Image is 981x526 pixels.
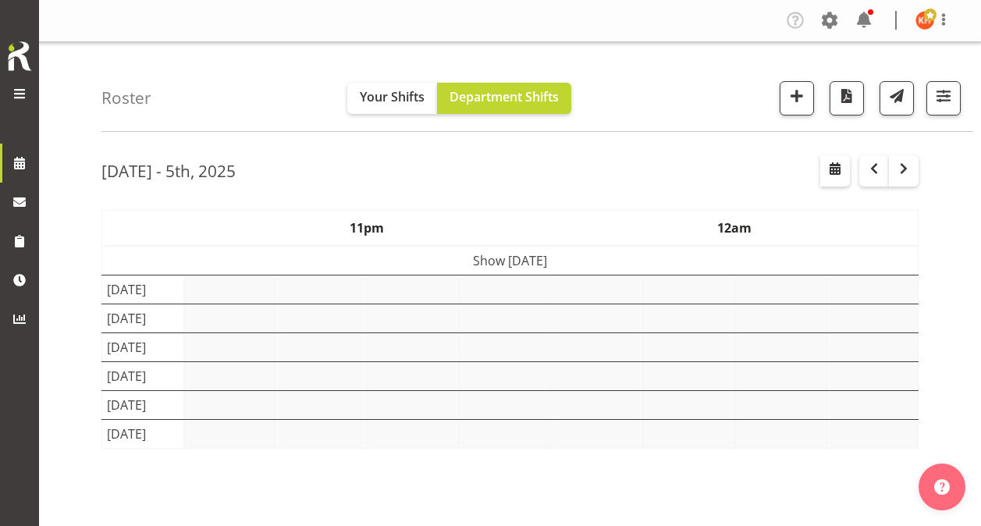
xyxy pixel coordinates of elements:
h4: Roster [101,89,151,107]
button: Select a specific date within the roster. [820,155,850,187]
td: [DATE] [102,332,184,361]
td: Show [DATE] [102,246,919,275]
td: [DATE] [102,361,184,390]
th: 12am [551,210,919,246]
button: Department Shifts [437,83,571,114]
td: [DATE] [102,304,184,332]
th: 11pm [183,210,551,246]
button: Your Shifts [347,83,437,114]
td: [DATE] [102,419,184,448]
button: Send a list of all shifts for the selected filtered period to all rostered employees. [880,81,914,116]
img: kathryn-hunt10901.jpg [915,11,934,30]
td: [DATE] [102,390,184,419]
img: help-xxl-2.png [934,479,950,495]
button: Filter Shifts [926,81,961,116]
span: Your Shifts [360,88,425,105]
td: [DATE] [102,275,184,304]
img: Rosterit icon logo [4,39,35,73]
button: Add a new shift [780,81,814,116]
button: Download a PDF of the roster according to the set date range. [830,81,864,116]
span: Department Shifts [450,88,559,105]
h2: [DATE] - 5th, 2025 [101,161,236,181]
